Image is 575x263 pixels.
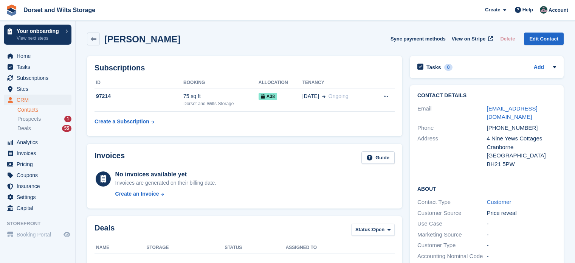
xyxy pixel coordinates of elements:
div: Email [417,104,487,121]
a: Prospects 1 [17,115,71,123]
a: Create an Invoice [115,190,217,198]
h2: Tasks [426,64,441,71]
span: Capital [17,203,62,213]
div: Customer Type [417,241,487,250]
th: Storage [147,242,225,254]
span: Prospects [17,115,41,123]
div: Customer Source [417,209,487,218]
a: Your onboarding View next steps [4,25,71,45]
div: 1 [64,116,71,122]
a: menu [4,137,71,148]
span: Account [549,6,568,14]
a: menu [4,229,71,240]
a: menu [4,159,71,170]
span: [DATE] [302,92,319,100]
span: Ongoing [329,93,349,99]
div: BH21 5PW [487,160,556,169]
span: A38 [259,93,277,100]
div: - [487,241,556,250]
h2: Invoices [95,151,125,164]
span: Open [372,226,384,233]
div: 75 sq ft [183,92,259,100]
div: 0 [444,64,453,71]
h2: Subscriptions [95,64,395,72]
span: CRM [17,95,62,105]
th: Booking [183,77,259,89]
a: Guide [361,151,395,164]
h2: About [417,185,556,192]
a: menu [4,181,71,191]
div: [PHONE_NUMBER] [487,124,556,132]
div: - [487,219,556,228]
a: Preview store [62,230,71,239]
th: Name [95,242,147,254]
a: menu [4,62,71,72]
div: - [487,230,556,239]
div: Create a Subscription [95,118,149,126]
a: Customer [487,199,511,205]
a: menu [4,73,71,83]
a: menu [4,192,71,202]
span: Pricing [17,159,62,170]
div: 55 [62,125,71,132]
span: Home [17,51,62,61]
th: ID [95,77,183,89]
span: Storefront [7,220,75,227]
span: Help [522,6,533,14]
h2: [PERSON_NAME] [104,34,180,44]
h2: Deals [95,224,115,238]
div: Create an Invoice [115,190,159,198]
div: Price reveal [487,209,556,218]
span: Analytics [17,137,62,148]
span: Booking Portal [17,229,62,240]
a: Deals 55 [17,124,71,132]
div: Cranborne [487,143,556,152]
h2: Contact Details [417,93,556,99]
span: Create [485,6,500,14]
div: - [487,252,556,261]
a: View on Stripe [449,33,494,45]
div: Use Case [417,219,487,228]
button: Delete [497,33,518,45]
div: No invoices available yet [115,170,217,179]
p: View next steps [17,35,62,42]
span: Settings [17,192,62,202]
span: Insurance [17,181,62,191]
a: [EMAIL_ADDRESS][DOMAIN_NAME] [487,105,538,120]
div: Phone [417,124,487,132]
a: menu [4,148,71,159]
span: Deals [17,125,31,132]
span: Invoices [17,148,62,159]
a: menu [4,51,71,61]
a: Dorset and Wilts Storage [20,4,98,16]
a: Add [534,63,544,72]
a: Contacts [17,106,71,114]
div: Contact Type [417,198,487,207]
div: 4 Nine Yews Cottages [487,134,556,143]
div: Invoices are generated on their billing date. [115,179,217,187]
div: Address [417,134,487,168]
th: Tenancy [302,77,371,89]
a: menu [4,170,71,181]
a: Create a Subscription [95,115,154,129]
th: Allocation [259,77,302,89]
a: Edit Contact [524,33,564,45]
img: Steph Chick [540,6,547,14]
a: menu [4,84,71,94]
span: Status: [355,226,372,233]
div: 97214 [95,92,183,100]
th: Assigned to [286,242,395,254]
span: Sites [17,84,62,94]
div: Marketing Source [417,230,487,239]
div: [GEOGRAPHIC_DATA] [487,151,556,160]
div: Dorset and Wilts Storage [183,100,259,107]
a: menu [4,203,71,213]
span: View on Stripe [452,35,485,43]
img: stora-icon-8386f47178a22dfd0bd8f6a31ec36ba5ce8667c1dd55bd0f319d3a0aa187defe.svg [6,5,17,16]
p: Your onboarding [17,28,62,34]
a: menu [4,95,71,105]
span: Tasks [17,62,62,72]
span: Subscriptions [17,73,62,83]
button: Sync payment methods [391,33,446,45]
div: Accounting Nominal Code [417,252,487,261]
